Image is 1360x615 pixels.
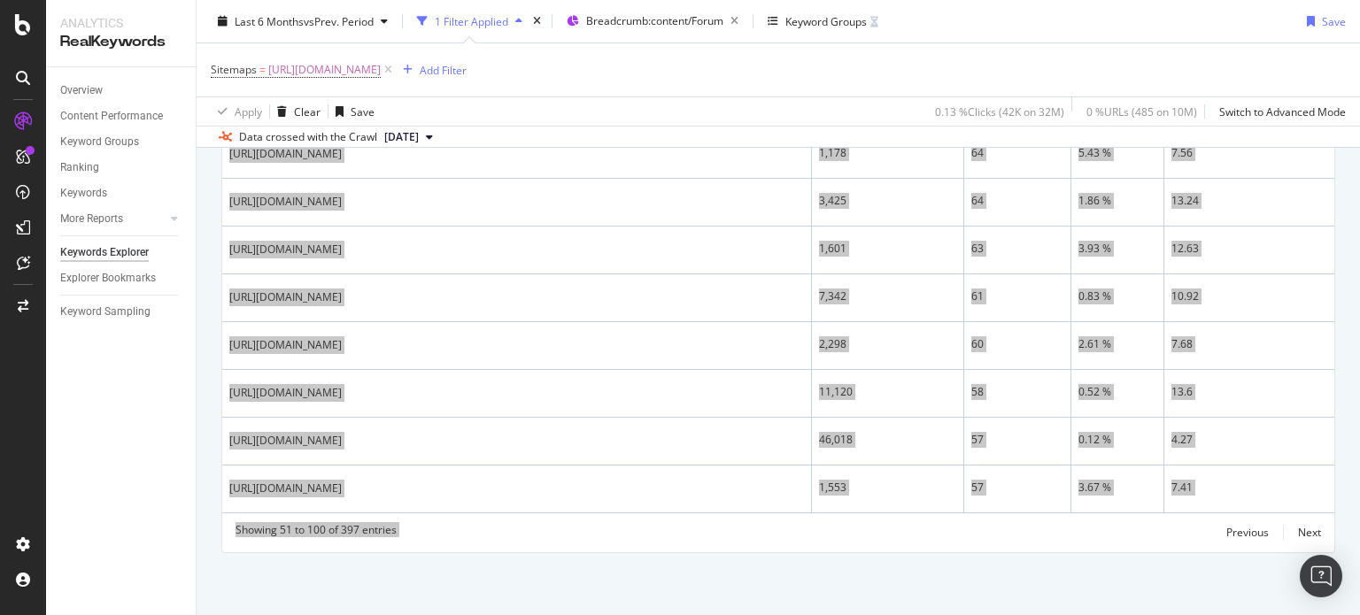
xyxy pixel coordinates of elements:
div: 3,425 [819,193,956,209]
div: 5.43 % [1078,145,1156,161]
button: Add Filter [396,59,467,81]
div: 11,120 [819,384,956,400]
div: 1,178 [819,145,956,161]
div: Save [351,104,375,119]
a: Keyword Sampling [60,303,183,321]
div: Save [1322,13,1346,28]
button: Last 6 MonthsvsPrev. Period [211,7,395,35]
div: Keywords Explorer [60,243,149,262]
button: Apply [211,97,262,126]
div: 4.27 [1171,432,1327,448]
div: 3.67 % [1078,480,1156,496]
button: Clear [270,97,321,126]
a: [URL][DOMAIN_NAME] [229,288,342,306]
a: Content Performance [60,107,183,126]
div: 64 [971,145,1063,161]
div: 0 % URLs ( 485 on 10M ) [1086,104,1197,119]
div: 2,298 [819,336,956,352]
div: Content Performance [60,107,163,126]
button: [DATE] [377,127,440,148]
span: Sitemaps [211,62,257,77]
div: 0.83 % [1078,288,1156,304]
button: Save [328,97,375,126]
span: Breadcrumb: content/Forum [586,13,723,28]
div: Keyword Groups [785,13,867,28]
div: Overview [60,81,103,100]
div: 10.92 [1171,288,1327,304]
div: 3.93 % [1078,241,1156,257]
div: Showing 51 to 100 of 397 entries [236,522,397,543]
div: Keyword Sampling [60,303,151,321]
div: 57 [971,432,1063,448]
a: Overview [60,81,183,100]
div: 60 [971,336,1063,352]
div: Open Intercom Messenger [1300,555,1342,597]
button: Previous [1226,522,1269,543]
span: [URL][DOMAIN_NAME] [268,58,381,82]
div: 2.61 % [1078,336,1156,352]
div: Previous [1226,525,1269,540]
div: 1,553 [819,480,956,496]
a: [URL][DOMAIN_NAME] [229,145,342,163]
div: 1,601 [819,241,956,257]
a: Keywords [60,184,183,203]
div: 1.86 % [1078,193,1156,209]
div: Analytics [60,14,182,32]
span: Last 6 Months [235,13,304,28]
div: Data crossed with the Crawl [239,129,377,145]
div: Next [1298,525,1321,540]
div: 64 [971,193,1063,209]
div: 7,342 [819,288,956,304]
button: Keyword Groups [761,7,885,35]
a: Keyword Groups [60,133,183,151]
div: Apply [235,104,262,119]
div: 57 [971,480,1063,496]
button: 1 Filter Applied [410,7,529,35]
a: [URL][DOMAIN_NAME] [229,384,342,402]
a: Ranking [60,158,183,177]
div: 0.12 % [1078,432,1156,448]
div: Clear [294,104,321,119]
a: [URL][DOMAIN_NAME] [229,480,342,497]
div: Ranking [60,158,99,177]
div: Add Filter [420,62,467,77]
div: Switch to Advanced Mode [1219,104,1346,119]
a: Keywords Explorer [60,243,183,262]
div: 13.6 [1171,384,1327,400]
div: 63 [971,241,1063,257]
a: Explorer Bookmarks [60,269,183,288]
div: 0.13 % Clicks ( 42K on 32M ) [935,104,1064,119]
a: [URL][DOMAIN_NAME] [229,241,342,258]
div: times [529,12,545,30]
span: 2025 Aug. 4th [384,129,419,145]
a: [URL][DOMAIN_NAME] [229,193,342,211]
div: 7.41 [1171,480,1327,496]
div: Explorer Bookmarks [60,269,156,288]
div: 12.63 [1171,241,1327,257]
div: Keyword Groups [60,133,139,151]
div: RealKeywords [60,32,182,52]
button: Save [1300,7,1346,35]
a: More Reports [60,210,166,228]
a: [URL][DOMAIN_NAME] [229,432,342,450]
div: 58 [971,384,1063,400]
button: Breadcrumb:content/Forum [560,7,746,35]
span: = [259,62,266,77]
span: vs Prev. Period [304,13,374,28]
button: Next [1298,522,1321,543]
div: 0.52 % [1078,384,1156,400]
a: [URL][DOMAIN_NAME] [229,336,342,354]
div: 61 [971,288,1063,304]
div: 7.56 [1171,145,1327,161]
div: More Reports [60,210,123,228]
div: 1 Filter Applied [435,13,508,28]
div: Keywords [60,184,107,203]
div: 13.24 [1171,193,1327,209]
div: 7.68 [1171,336,1327,352]
div: 46,018 [819,432,956,448]
button: Switch to Advanced Mode [1212,97,1346,126]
